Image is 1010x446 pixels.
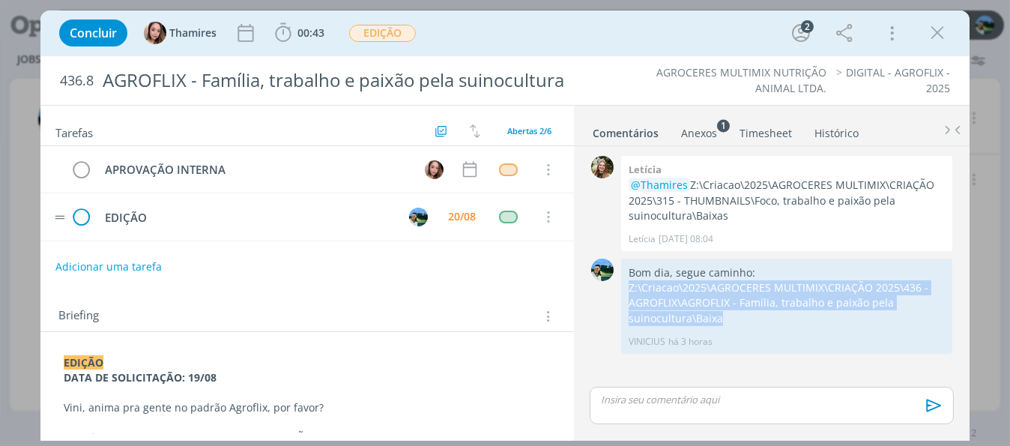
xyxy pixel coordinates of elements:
button: 2 [789,21,813,45]
span: 436.8 [60,73,94,89]
strong: DATA DE SOLICITAÇÃO: 19/08 [64,370,217,385]
div: Anexos [681,126,717,141]
div: EDIÇÃO [99,208,395,227]
button: TThamires [144,22,217,44]
span: Abertas 2/6 [507,125,551,136]
img: V [409,208,428,226]
span: Briefing [58,307,99,326]
p: Z:\Criacao\2025\AGROCERES MULTIMIX\CRIAÇÃO 2025\315 - THUMBNAILS\Foco, trabalho e paixão pela sui... [629,178,945,223]
button: 00:43 [271,21,328,45]
b: Letícia [629,163,662,176]
p: VINICIUS [629,335,665,349]
a: AGROCERES MULTIMIX NUTRIÇÃO ANIMAL LTDA. [656,65,826,94]
div: 2 [801,20,814,33]
span: Thamires [169,28,217,38]
span: há 3 horas [668,335,713,349]
a: Histórico [814,119,859,141]
span: [DATE] 08:04 [659,232,713,246]
span: @Thamires [631,178,688,192]
sup: 1 [717,119,730,132]
span: 00:43 [297,25,324,40]
button: Adicionar uma tarefa [55,253,163,280]
img: arrow-down-up.svg [470,124,480,138]
span: EDIÇÃO [349,25,416,42]
p: Letícia [629,232,656,246]
img: L [591,156,614,178]
img: T [425,160,444,179]
div: dialog [40,10,970,441]
button: V [407,205,429,228]
div: AGROFLIX - Família, trabalho e paixão pela suinocultura [97,62,573,99]
img: V [591,259,614,281]
span: Tarefas [55,122,93,140]
button: T [423,158,445,181]
p: Bom dia, segue caminho: [629,265,945,280]
p: Z:\Criacao\2025\AGROCERES MULTIMIX\CRIAÇÃO 2025\436 - AGROFLIX\AGROFLIX - Família, trabalho e pai... [629,280,945,326]
img: T [144,22,166,44]
strong: EDIÇÃO [64,355,103,370]
span: Concluir [70,27,117,39]
img: drag-icon.svg [55,215,65,220]
a: Comentários [592,119,659,141]
p: Vini, anima pra gente no padrão Agroflix, por favor? [64,400,551,415]
button: EDIÇÃO [348,24,417,43]
a: Timesheet [739,119,793,141]
div: APROVAÇÃO INTERNA [99,160,411,179]
div: 20/08 [448,211,476,222]
a: DIGITAL - AGROFLIX - 2025 [846,65,950,94]
button: Concluir [59,19,127,46]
